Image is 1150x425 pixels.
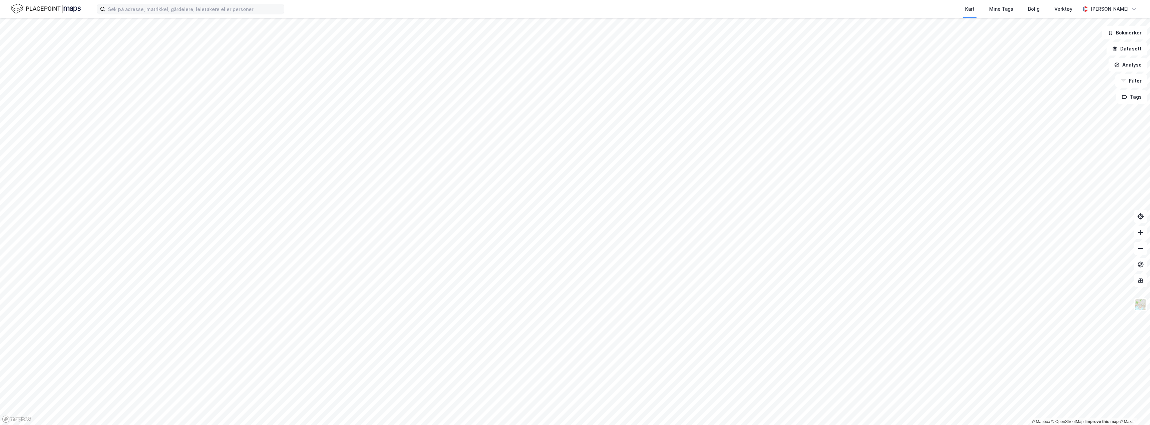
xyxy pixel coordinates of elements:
[1116,90,1147,104] button: Tags
[11,3,81,15] img: logo.f888ab2527a4732fd821a326f86c7f29.svg
[989,5,1013,13] div: Mine Tags
[1107,42,1147,56] button: Datasett
[1134,298,1147,311] img: Z
[1117,393,1150,425] iframe: Chat Widget
[2,415,31,423] a: Mapbox homepage
[1051,419,1084,424] a: OpenStreetMap
[1032,419,1050,424] a: Mapbox
[1109,58,1147,72] button: Analyse
[1102,26,1147,39] button: Bokmerker
[965,5,974,13] div: Kart
[1028,5,1040,13] div: Bolig
[105,4,284,14] input: Søk på adresse, matrikkel, gårdeiere, leietakere eller personer
[1054,5,1072,13] div: Verktøy
[1085,419,1119,424] a: Improve this map
[1115,74,1147,88] button: Filter
[1117,393,1150,425] div: Kontrollprogram for chat
[1090,5,1129,13] div: [PERSON_NAME]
